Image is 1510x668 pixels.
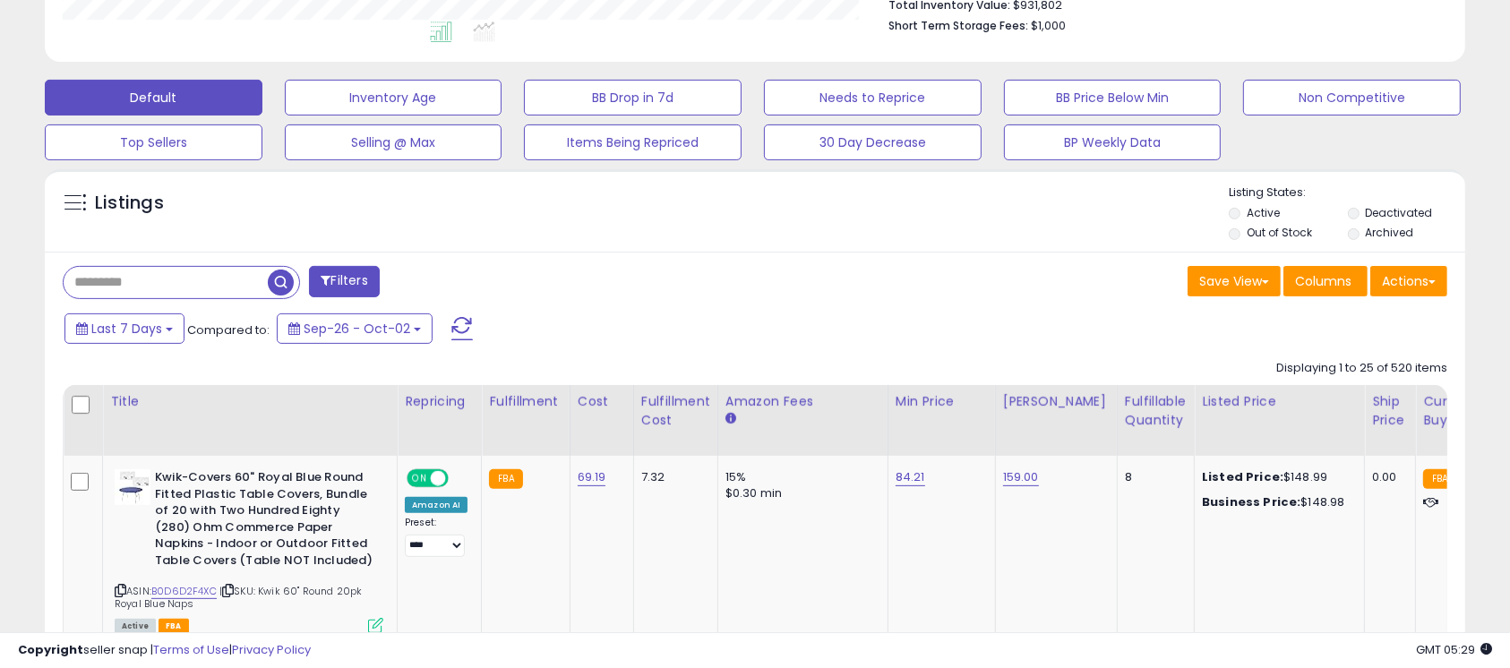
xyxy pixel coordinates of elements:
[725,485,874,501] div: $0.30 min
[1003,468,1039,486] a: 159.00
[1276,360,1447,377] div: Displaying 1 to 25 of 520 items
[1229,184,1464,201] p: Listing States:
[18,641,83,658] strong: Copyright
[285,80,502,116] button: Inventory Age
[641,469,704,485] div: 7.32
[1365,205,1432,220] label: Deactivated
[408,471,431,486] span: ON
[18,642,311,659] div: seller snap | |
[115,469,150,505] img: 31iaIejxltL._SL40_.jpg
[232,641,311,658] a: Privacy Policy
[405,392,474,411] div: Repricing
[153,641,229,658] a: Terms of Use
[524,80,742,116] button: BB Drop in 7d
[888,18,1028,33] b: Short Term Storage Fees:
[725,392,880,411] div: Amazon Fees
[95,191,164,216] h5: Listings
[64,313,184,344] button: Last 7 Days
[285,124,502,160] button: Selling @ Max
[1202,493,1300,510] b: Business Price:
[1202,494,1351,510] div: $148.98
[896,392,988,411] div: Min Price
[405,497,468,513] div: Amazon AI
[1202,392,1357,411] div: Listed Price
[578,392,626,411] div: Cost
[1295,272,1351,290] span: Columns
[489,392,562,411] div: Fulfillment
[1243,80,1461,116] button: Non Competitive
[896,468,925,486] a: 84.21
[1003,392,1110,411] div: [PERSON_NAME]
[1202,468,1283,485] b: Listed Price:
[1247,225,1312,240] label: Out of Stock
[1365,225,1413,240] label: Archived
[1031,17,1066,34] span: $1,000
[764,124,982,160] button: 30 Day Decrease
[764,80,982,116] button: Needs to Reprice
[151,584,217,599] a: B0D6D2F4XC
[1423,469,1456,489] small: FBA
[1283,266,1368,296] button: Columns
[489,469,522,489] small: FBA
[304,320,410,338] span: Sep-26 - Oct-02
[1125,392,1187,430] div: Fulfillable Quantity
[524,124,742,160] button: Items Being Repriced
[1188,266,1281,296] button: Save View
[405,517,468,557] div: Preset:
[1125,469,1180,485] div: 8
[725,411,736,427] small: Amazon Fees.
[277,313,433,344] button: Sep-26 - Oct-02
[155,469,373,573] b: Kwik-Covers 60" Royal Blue Round Fitted Plastic Table Covers, Bundle of 20 with Two Hundred Eight...
[1372,392,1408,430] div: Ship Price
[110,392,390,411] div: Title
[45,124,262,160] button: Top Sellers
[725,469,874,485] div: 15%
[1370,266,1447,296] button: Actions
[641,392,710,430] div: Fulfillment Cost
[115,584,362,611] span: | SKU: Kwik 60" Round 20pk Royal Blue Naps
[446,471,475,486] span: OFF
[1372,469,1402,485] div: 0.00
[1202,469,1351,485] div: $148.99
[1004,80,1222,116] button: BB Price Below Min
[45,80,262,116] button: Default
[1416,641,1492,658] span: 2025-10-10 05:29 GMT
[91,320,162,338] span: Last 7 Days
[578,468,606,486] a: 69.19
[1247,205,1280,220] label: Active
[1004,124,1222,160] button: BP Weekly Data
[309,266,379,297] button: Filters
[187,321,270,338] span: Compared to:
